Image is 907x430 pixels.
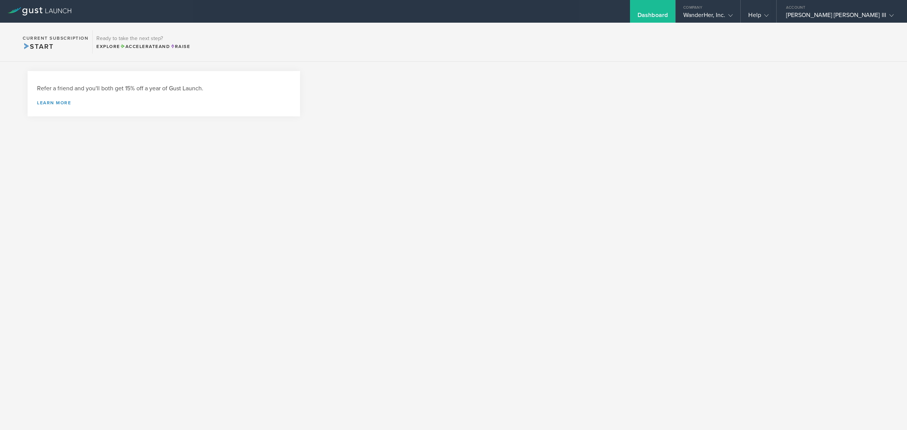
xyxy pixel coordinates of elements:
iframe: Chat Widget [869,394,907,430]
div: Dashboard [638,11,668,23]
div: Help [748,11,768,23]
div: WanderHer, Inc. [683,11,733,23]
div: [PERSON_NAME] [PERSON_NAME] III [786,11,894,23]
